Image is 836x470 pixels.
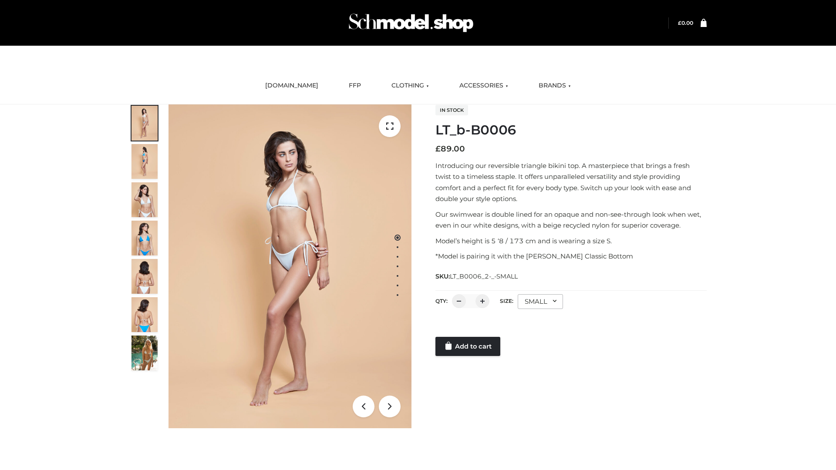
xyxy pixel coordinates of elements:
[342,76,367,95] a: FFP
[678,20,681,26] span: £
[518,294,563,309] div: SMALL
[259,76,325,95] a: [DOMAIN_NAME]
[435,105,468,115] span: In stock
[500,298,513,304] label: Size:
[453,76,515,95] a: ACCESSORIES
[435,235,707,247] p: Model’s height is 5 ‘8 / 173 cm and is wearing a size S.
[131,106,158,141] img: ArielClassicBikiniTop_CloudNine_AzureSky_OW114ECO_1-scaled.jpg
[435,251,707,262] p: *Model is pairing it with the [PERSON_NAME] Classic Bottom
[131,336,158,370] img: Arieltop_CloudNine_AzureSky2.jpg
[532,76,577,95] a: BRANDS
[435,144,465,154] bdi: 89.00
[346,6,476,40] img: Schmodel Admin 964
[131,297,158,332] img: ArielClassicBikiniTop_CloudNine_AzureSky_OW114ECO_8-scaled.jpg
[131,221,158,255] img: ArielClassicBikiniTop_CloudNine_AzureSky_OW114ECO_4-scaled.jpg
[169,104,411,428] img: ArielClassicBikiniTop_CloudNine_AzureSky_OW114ECO_1
[435,122,707,138] h1: LT_b-B0006
[385,76,435,95] a: CLOTHING
[435,298,448,304] label: QTY:
[678,20,693,26] bdi: 0.00
[450,272,518,280] span: LT_B0006_2-_-SMALL
[131,144,158,179] img: ArielClassicBikiniTop_CloudNine_AzureSky_OW114ECO_2-scaled.jpg
[435,144,441,154] span: £
[435,271,519,282] span: SKU:
[131,259,158,294] img: ArielClassicBikiniTop_CloudNine_AzureSky_OW114ECO_7-scaled.jpg
[435,160,707,205] p: Introducing our reversible triangle bikini top. A masterpiece that brings a fresh twist to a time...
[435,337,500,356] a: Add to cart
[131,182,158,217] img: ArielClassicBikiniTop_CloudNine_AzureSky_OW114ECO_3-scaled.jpg
[678,20,693,26] a: £0.00
[435,209,707,231] p: Our swimwear is double lined for an opaque and non-see-through look when wet, even in our white d...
